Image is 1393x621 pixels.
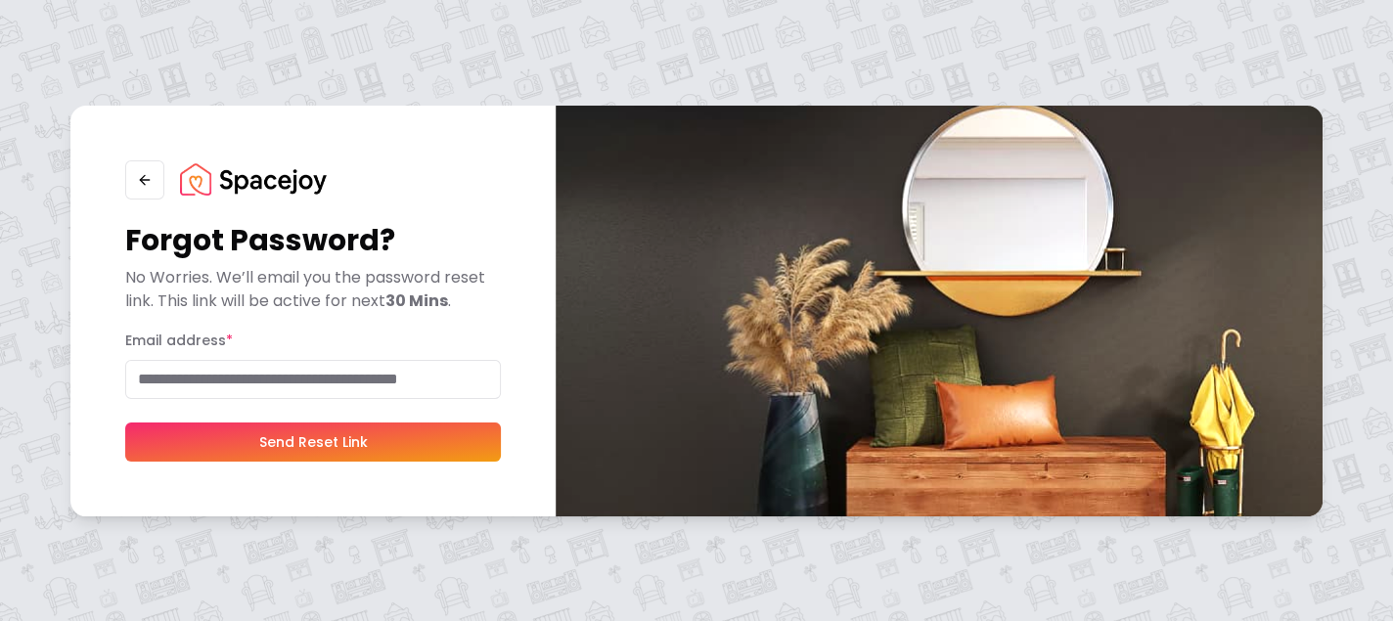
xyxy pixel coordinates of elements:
p: No Worries. We’ll email you the password reset link. This link will be active for next . [125,266,501,313]
button: Send Reset Link [125,422,501,462]
h1: Forgot Password? [125,223,501,258]
label: Email address [125,331,233,350]
img: banner [556,106,1323,516]
b: 30 Mins [385,289,448,312]
img: Spacejoy Logo [180,163,327,195]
